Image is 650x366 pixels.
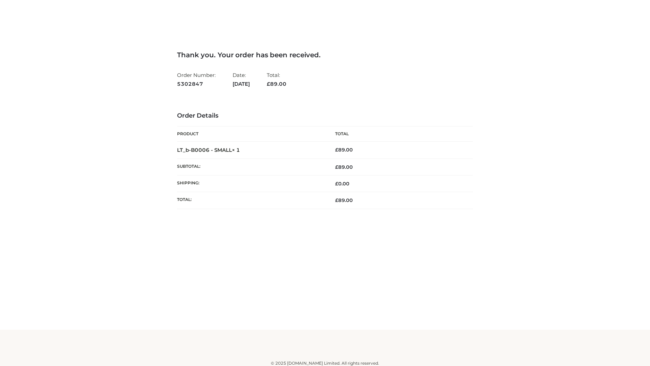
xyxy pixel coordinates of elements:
[177,192,325,209] th: Total:
[335,181,349,187] bdi: 0.00
[232,147,240,153] strong: × 1
[233,80,250,88] strong: [DATE]
[335,164,338,170] span: £
[177,147,240,153] strong: LT_b-B0006 - SMALL
[267,81,270,87] span: £
[335,181,338,187] span: £
[177,51,473,59] h3: Thank you. Your order has been received.
[335,147,338,153] span: £
[177,159,325,175] th: Subtotal:
[335,164,353,170] span: 89.00
[233,69,250,90] li: Date:
[335,197,353,203] span: 89.00
[325,126,473,142] th: Total
[267,69,286,90] li: Total:
[335,197,338,203] span: £
[177,126,325,142] th: Product
[335,147,353,153] bdi: 89.00
[177,112,473,120] h3: Order Details
[267,81,286,87] span: 89.00
[177,176,325,192] th: Shipping:
[177,80,216,88] strong: 5302847
[177,69,216,90] li: Order Number:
